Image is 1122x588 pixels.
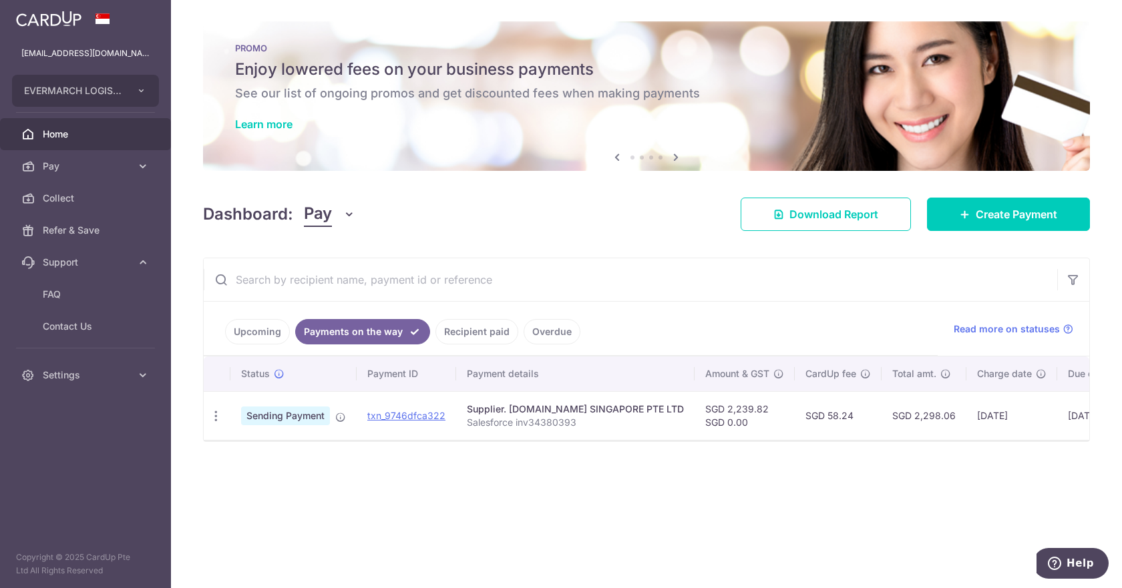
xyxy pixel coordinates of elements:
span: Sending Payment [241,406,330,425]
h5: Enjoy lowered fees on your business payments [235,59,1058,80]
span: Amount & GST [705,367,769,380]
span: FAQ [43,288,131,301]
a: Create Payment [927,198,1090,231]
input: Search by recipient name, payment id or reference [204,258,1057,301]
h4: Dashboard: [203,202,293,226]
span: Download Report [789,206,878,222]
span: Contact Us [43,320,131,333]
span: Collect [43,192,131,205]
h6: See our list of ongoing promos and get discounted fees when making payments [235,85,1058,101]
p: [EMAIL_ADDRESS][DOMAIN_NAME] [21,47,150,60]
a: Overdue [524,319,580,344]
p: Salesforce inv34380393 [467,416,684,429]
td: SGD 2,239.82 SGD 0.00 [695,391,795,440]
span: Charge date [977,367,1032,380]
a: Recipient paid [435,319,518,344]
a: Payments on the way [295,319,430,344]
span: Pay [43,160,131,173]
span: Total amt. [892,367,936,380]
span: Refer & Save [43,224,131,237]
div: Supplier. [DOMAIN_NAME] SINGAPORE PTE LTD [467,402,684,416]
a: Learn more [235,117,293,131]
span: Status [241,367,270,380]
td: [DATE] [966,391,1057,440]
td: SGD 2,298.06 [882,391,966,440]
th: Payment ID [357,356,456,391]
a: txn_9746dfca322 [367,410,445,421]
span: EVERMARCH LOGISTICS (S) PTE LTD [24,84,123,97]
span: Support [43,256,131,269]
a: Upcoming [225,319,290,344]
img: Latest Promos Banner [203,21,1090,171]
a: Download Report [741,198,911,231]
span: Read more on statuses [954,322,1060,336]
img: CardUp [16,11,81,27]
span: Home [43,127,131,141]
iframe: Opens a widget where you can find more information [1037,548,1109,581]
button: Pay [304,202,355,227]
span: Due date [1068,367,1108,380]
span: Create Payment [976,206,1057,222]
td: SGD 58.24 [795,391,882,440]
th: Payment details [456,356,695,391]
p: PROMO [235,43,1058,53]
button: EVERMARCH LOGISTICS (S) PTE LTD [12,75,159,107]
span: Settings [43,368,131,382]
span: CardUp fee [805,367,856,380]
span: Pay [304,202,332,227]
a: Read more on statuses [954,322,1073,336]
